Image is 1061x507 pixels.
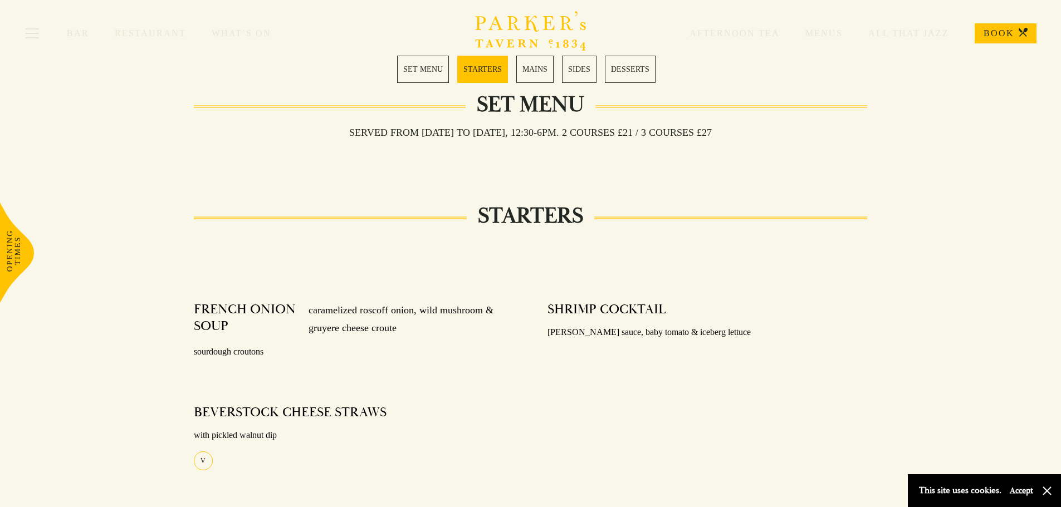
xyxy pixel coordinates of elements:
p: with pickled walnut dip [194,427,514,444]
p: [PERSON_NAME] sauce, baby tomato & iceberg lettuce [547,324,868,341]
a: 1 / 5 [397,56,449,83]
a: 2 / 5 [457,56,508,83]
h2: STARTERS [467,203,594,229]
h4: BEVERSTOCK CHEESE STRAWS [194,404,387,421]
div: V [194,451,213,470]
a: 3 / 5 [516,56,554,83]
button: Close and accept [1042,485,1053,496]
h4: SHRIMP COCKTAIL [547,301,666,318]
h2: Set Menu [466,91,595,118]
p: sourdough croutons [194,344,514,360]
p: This site uses cookies. [919,483,1001,499]
button: Accept [1010,485,1033,496]
h4: FRENCH ONION SOUP [194,301,298,337]
p: caramelized roscoff onion, wild mushroom & gruyere cheese croute [297,301,514,337]
a: 4 / 5 [562,56,596,83]
h3: Served from [DATE] to [DATE], 12:30-6pm. 2 COURSES £21 / 3 COURSES £27 [338,126,723,139]
a: 5 / 5 [605,56,656,83]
